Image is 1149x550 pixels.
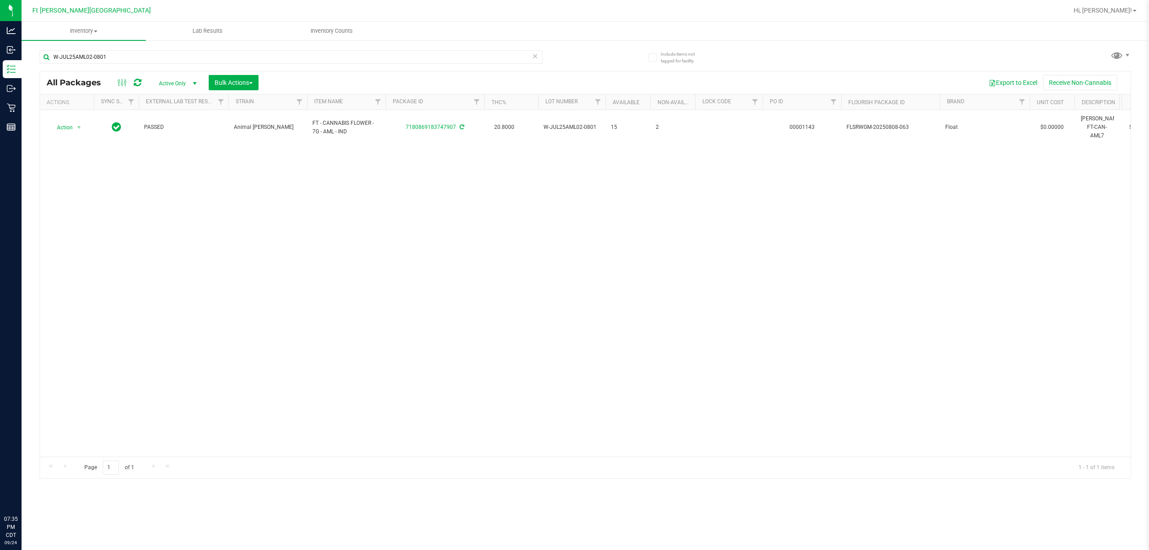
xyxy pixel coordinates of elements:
[146,22,270,40] a: Lab Results
[469,94,484,110] a: Filter
[270,22,394,40] a: Inventory Counts
[7,65,16,74] inline-svg: Inventory
[101,98,136,105] a: Sync Status
[39,50,543,64] input: Search Package ID, Item Name, SKU, Lot or Part Number...
[314,98,343,105] a: Item Name
[112,121,121,133] span: In Sync
[406,124,456,130] a: 7180869183747907
[4,539,18,546] p: 09/24
[661,51,706,64] span: Include items not tagged for facility
[144,123,223,132] span: PASSED
[22,22,146,40] a: Inventory
[32,7,151,14] span: Ft [PERSON_NAME][GEOGRAPHIC_DATA]
[214,94,228,110] a: Filter
[545,98,578,105] a: Lot Number
[458,124,464,130] span: Sync from Compliance System
[490,121,519,134] span: 20.8000
[611,123,645,132] span: 15
[789,124,815,130] a: 00001143
[748,94,763,110] a: Filter
[103,461,119,475] input: 1
[947,98,965,105] a: Brand
[658,99,697,106] a: Non-Available
[22,27,146,35] span: Inventory
[234,123,302,132] span: Animal [PERSON_NAME]
[1080,114,1114,141] div: [PERSON_NAME]-FT-CAN-AML7
[47,99,90,106] div: Actions
[47,78,110,88] span: All Packages
[7,103,16,112] inline-svg: Retail
[1015,94,1030,110] a: Filter
[656,123,690,132] span: 2
[180,27,235,35] span: Lab Results
[298,27,365,35] span: Inventory Counts
[983,75,1043,90] button: Export to Excel
[9,478,36,505] iframe: Resource center
[702,98,731,105] a: Lock Code
[236,98,254,105] a: Strain
[1043,75,1117,90] button: Receive Non-Cannabis
[209,75,259,90] button: Bulk Actions
[124,94,139,110] a: Filter
[74,121,85,134] span: select
[146,98,216,105] a: External Lab Test Result
[1037,99,1064,106] a: Unit Cost
[826,94,841,110] a: Filter
[491,99,506,106] a: THC%
[393,98,423,105] a: Package ID
[7,26,16,35] inline-svg: Analytics
[613,99,640,106] a: Available
[371,94,386,110] a: Filter
[292,94,307,110] a: Filter
[1074,7,1132,14] span: Hi, [PERSON_NAME]!
[848,99,905,106] a: Flourish Package ID
[846,123,934,132] span: FLSRWGM-20250808-063
[215,79,253,86] span: Bulk Actions
[49,121,73,134] span: Action
[7,123,16,132] inline-svg: Reports
[4,515,18,539] p: 07:35 PM CDT
[312,119,380,136] span: FT - CANNABIS FLOWER - 7G - AML - IND
[7,45,16,54] inline-svg: Inbound
[1071,461,1122,474] span: 1 - 1 of 1 items
[945,123,1024,132] span: Float
[532,50,538,62] span: Clear
[7,84,16,93] inline-svg: Outbound
[1030,110,1074,145] td: $0.00000
[1082,99,1115,106] a: Description
[77,461,141,475] span: Page of 1
[591,94,605,110] a: Filter
[770,98,783,105] a: PO ID
[544,123,600,132] span: W-JUL25AML02-0801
